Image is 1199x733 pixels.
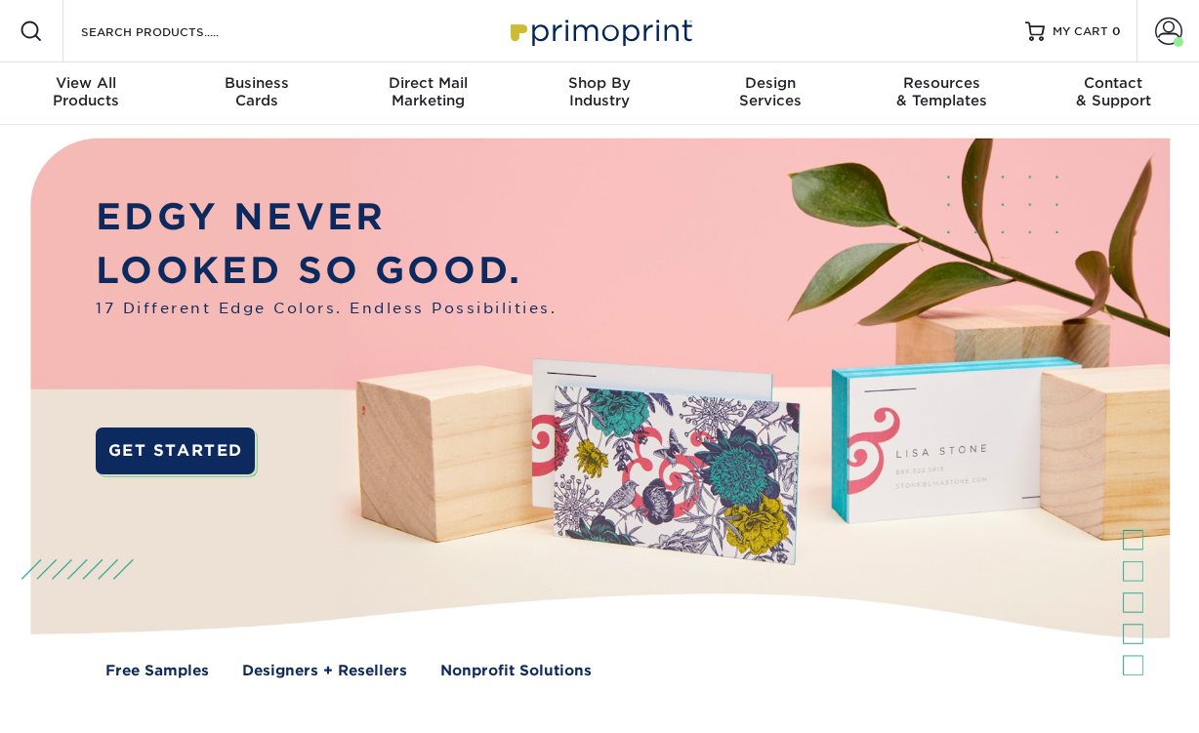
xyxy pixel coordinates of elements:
[1112,24,1121,38] span: 0
[856,74,1027,109] div: & Templates
[79,20,269,43] input: SEARCH PRODUCTS.....
[1028,62,1199,125] a: Contact& Support
[514,62,684,125] a: Shop ByIndustry
[171,74,342,109] div: Cards
[685,74,856,109] div: Services
[1053,23,1108,40] span: MY CART
[514,74,684,109] div: Industry
[343,62,514,125] a: Direct MailMarketing
[856,74,1027,92] span: Resources
[1028,74,1199,92] span: Contact
[96,428,255,474] a: GET STARTED
[343,74,514,109] div: Marketing
[514,74,684,92] span: Shop By
[440,660,592,681] a: Nonprofit Solutions
[105,660,209,681] a: Free Samples
[96,190,557,244] p: EDGY NEVER
[242,660,407,681] a: Designers + Resellers
[171,74,342,92] span: Business
[1028,74,1199,109] div: & Support
[685,74,856,92] span: Design
[96,298,557,319] span: 17 Different Edge Colors. Endless Possibilities.
[96,244,557,298] p: LOOKED SO GOOD.
[856,62,1027,125] a: Resources& Templates
[502,10,697,52] img: Primoprint
[171,62,342,125] a: BusinessCards
[343,74,514,92] span: Direct Mail
[685,62,856,125] a: DesignServices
